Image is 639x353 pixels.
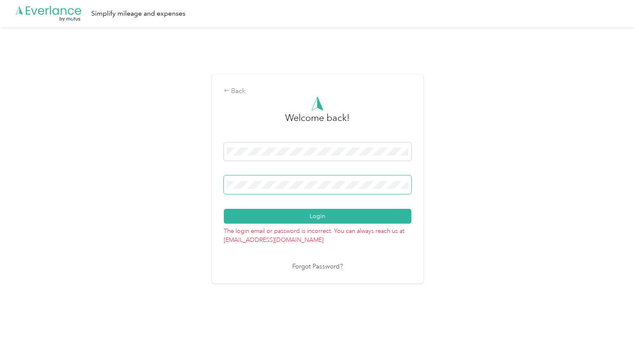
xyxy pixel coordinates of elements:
[285,111,350,134] h3: greeting
[224,209,411,224] button: Login
[292,262,343,272] a: Forgot Password?
[224,224,411,244] p: The login email or password is incorrect. You can always reach us at [EMAIL_ADDRESS][DOMAIN_NAME]
[224,86,411,96] div: Back
[91,8,185,19] div: Simplify mileage and expenses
